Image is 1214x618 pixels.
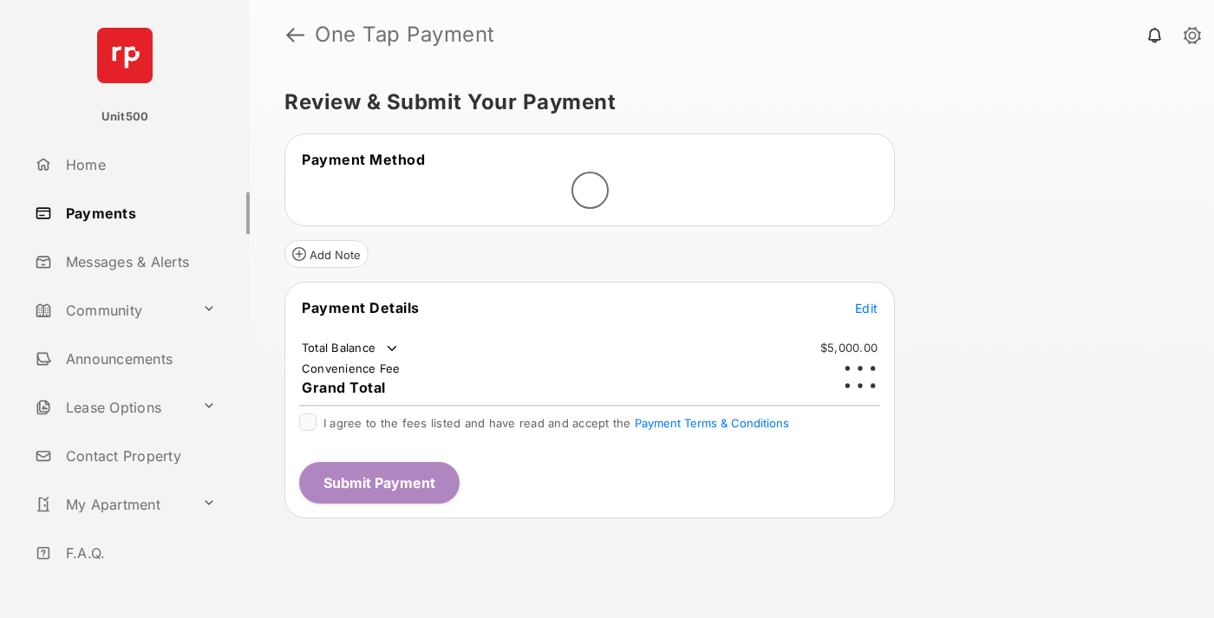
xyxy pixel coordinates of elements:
[635,416,789,430] button: I agree to the fees listed and have read and accept the
[28,387,195,428] a: Lease Options
[28,435,250,477] a: Contact Property
[28,532,250,574] a: F.A.Q.
[28,192,250,234] a: Payments
[299,462,460,504] button: Submit Payment
[28,241,250,283] a: Messages & Alerts
[97,28,153,83] img: svg+xml;base64,PHN2ZyB4bWxucz0iaHR0cDovL3d3dy53My5vcmcvMjAwMC9zdmciIHdpZHRoPSI2NCIgaGVpZ2h0PSI2NC...
[28,144,250,185] a: Home
[819,340,878,355] td: $5,000.00
[323,416,789,430] span: I agree to the fees listed and have read and accept the
[28,338,250,380] a: Announcements
[301,340,401,357] td: Total Balance
[28,289,195,331] a: Community
[855,301,878,316] span: Edit
[302,379,386,396] span: Grand Total
[28,484,195,525] a: My Apartment
[302,151,425,168] span: Payment Method
[302,299,420,316] span: Payment Details
[284,92,1165,113] h5: Review & Submit Your Payment
[855,299,878,316] button: Edit
[284,240,369,268] button: Add Note
[315,24,495,45] strong: One Tap Payment
[101,108,149,126] p: Unit500
[301,361,401,376] td: Convenience Fee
